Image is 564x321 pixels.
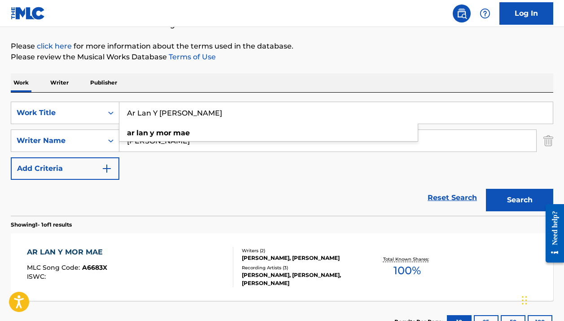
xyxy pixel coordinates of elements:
strong: ar [127,129,135,137]
iframe: Chat Widget [519,278,564,321]
p: Writer [48,73,71,92]
p: Work [11,73,31,92]
p: Showing 1 - 1 of 1 results [11,221,72,229]
img: MLC Logo [11,7,45,20]
div: [PERSON_NAME], [PERSON_NAME] [242,254,362,262]
a: Log In [499,2,553,25]
span: MLC Song Code : [27,263,82,272]
div: Writer Name [17,135,97,146]
img: search [456,8,467,19]
p: Please for more information about the terms used in the database. [11,41,553,52]
div: [PERSON_NAME], [PERSON_NAME], [PERSON_NAME] [242,271,362,287]
a: Terms of Use [167,53,216,61]
strong: mae [173,129,190,137]
span: 100 % [393,263,421,279]
a: click here [37,42,72,50]
strong: mor [156,129,171,137]
div: Drag [522,287,527,314]
img: help [480,8,490,19]
p: Please review the Musical Works Database [11,52,553,62]
div: Help [476,4,494,22]
form: Search Form [11,102,553,216]
p: Total Known Shares: [383,256,431,263]
button: Search [486,189,553,211]
span: ISWC : [27,272,48,281]
a: AR LAN Y MOR MAEMLC Song Code:A6683XISWC:Writers (2)[PERSON_NAME], [PERSON_NAME]Recording Artists... [11,233,553,301]
span: A6683X [82,263,107,272]
iframe: Resource Center [539,195,564,272]
strong: y [150,129,154,137]
div: AR LAN Y MOR MAE [27,247,107,258]
a: Public Search [453,4,471,22]
div: Work Title [17,107,97,118]
button: Add Criteria [11,157,119,180]
img: Delete Criterion [543,129,553,152]
img: 9d2ae6d4665cec9f34b9.svg [101,163,112,174]
div: Recording Artists ( 3 ) [242,264,362,271]
strong: lan [136,129,148,137]
a: Reset Search [423,188,481,208]
div: Writers ( 2 ) [242,247,362,254]
p: Publisher [87,73,120,92]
